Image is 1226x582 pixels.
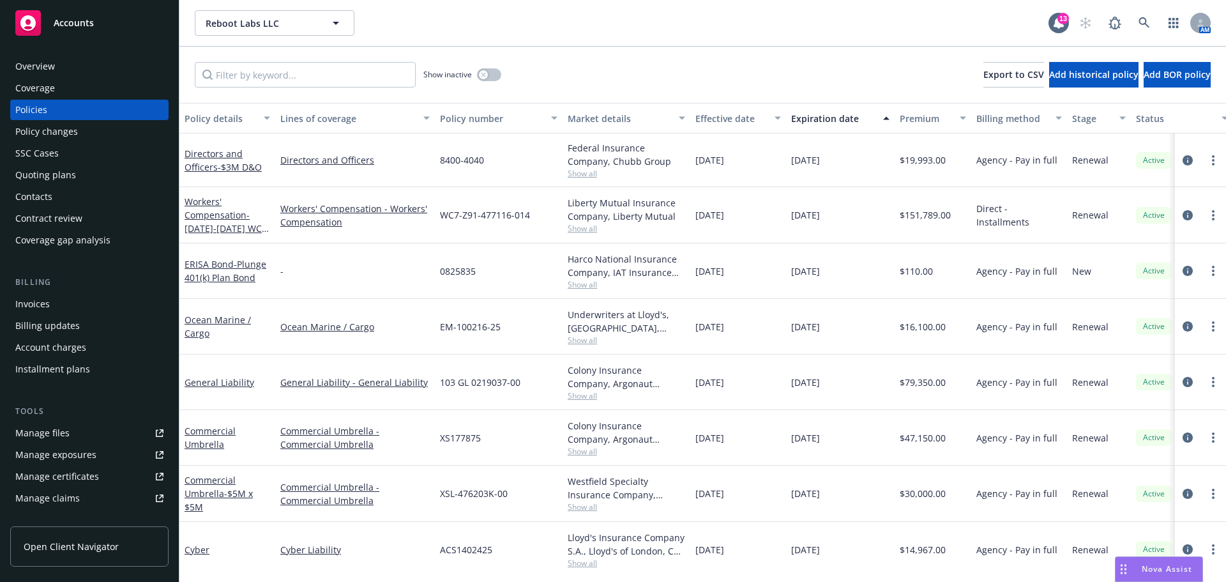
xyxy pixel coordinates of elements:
[1180,153,1195,168] a: circleInformation
[1180,542,1195,557] a: circleInformation
[976,320,1057,333] span: Agency - Pay in full
[1131,10,1157,36] a: Search
[568,364,685,390] div: Colony Insurance Company, Argonaut Insurance Company (Argo), CRC Group
[1144,68,1211,80] span: Add BOR policy
[10,337,169,358] a: Account charges
[1072,153,1109,167] span: Renewal
[983,68,1044,80] span: Export to CSV
[983,62,1044,88] button: Export to CSV
[1116,557,1131,581] div: Drag to move
[1206,153,1221,168] a: more
[185,487,253,513] span: - $5M x $5M
[1141,155,1167,166] span: Active
[568,252,685,279] div: Harco National Insurance Company, IAT Insurance Group
[976,376,1057,389] span: Agency - Pay in full
[280,424,430,451] a: Commercial Umbrella - Commercial Umbrella
[786,103,895,134] button: Expiration date
[185,425,236,450] a: Commercial Umbrella
[1206,542,1221,557] a: more
[900,112,952,125] div: Premium
[10,187,169,207] a: Contacts
[15,121,78,142] div: Policy changes
[1180,263,1195,279] a: circleInformation
[976,264,1057,278] span: Agency - Pay in full
[15,466,99,487] div: Manage certificates
[976,202,1062,229] span: Direct - Installments
[185,258,266,284] a: ERISA Bond
[280,543,430,556] a: Cyber Liability
[695,208,724,222] span: [DATE]
[695,543,724,556] span: [DATE]
[10,423,169,443] a: Manage files
[791,487,820,500] span: [DATE]
[280,112,416,125] div: Lines of coverage
[440,376,520,389] span: 103 GL 0219037-00
[976,112,1048,125] div: Billing method
[275,103,435,134] button: Lines of coverage
[1206,374,1221,390] a: more
[185,209,269,248] span: - [DATE]-[DATE] WC Policy
[1072,320,1109,333] span: Renewal
[568,223,685,234] span: Show all
[568,502,685,512] span: Show all
[1206,263,1221,279] a: more
[440,153,484,167] span: 8400-4040
[1141,432,1167,443] span: Active
[15,316,80,336] div: Billing updates
[568,335,685,346] span: Show all
[440,264,476,278] span: 0825835
[976,487,1057,500] span: Agency - Pay in full
[1180,486,1195,502] a: circleInformation
[280,202,430,229] a: Workers' Compensation - Workers' Compensation
[568,390,685,401] span: Show all
[1206,430,1221,445] a: more
[10,445,169,465] a: Manage exposures
[218,161,262,173] span: - $3M D&O
[1141,321,1167,332] span: Active
[568,446,685,457] span: Show all
[900,264,933,278] span: $110.00
[695,320,724,333] span: [DATE]
[206,17,316,30] span: Reboot Labs LLC
[791,208,820,222] span: [DATE]
[1072,376,1109,389] span: Renewal
[185,112,256,125] div: Policy details
[185,376,254,388] a: General Liability
[1161,10,1186,36] a: Switch app
[1049,68,1139,80] span: Add historical policy
[1206,208,1221,223] a: more
[900,320,946,333] span: $16,100.00
[1206,319,1221,334] a: more
[1072,264,1091,278] span: New
[1073,10,1098,36] a: Start snowing
[15,294,50,314] div: Invoices
[195,10,354,36] button: Reboot Labs LLC
[195,62,416,88] input: Filter by keyword...
[976,543,1057,556] span: Agency - Pay in full
[10,208,169,229] a: Contract review
[440,431,481,445] span: XS177875
[791,320,820,333] span: [DATE]
[791,543,820,556] span: [DATE]
[568,112,671,125] div: Market details
[1072,112,1112,125] div: Stage
[15,423,70,443] div: Manage files
[15,187,52,207] div: Contacts
[54,18,94,28] span: Accounts
[10,359,169,379] a: Installment plans
[791,431,820,445] span: [DATE]
[10,316,169,336] a: Billing updates
[15,100,47,120] div: Policies
[1141,488,1167,500] span: Active
[900,208,951,222] span: $151,789.00
[440,320,501,333] span: EM-100216-25
[568,196,685,223] div: Liberty Mutual Insurance Company, Liberty Mutual
[568,475,685,502] div: Westfield Specialty Insurance Company, [GEOGRAPHIC_DATA], CRC Group
[15,208,82,229] div: Contract review
[1141,265,1167,277] span: Active
[179,103,275,134] button: Policy details
[440,208,530,222] span: WC7-Z91-477116-014
[280,153,430,167] a: Directors and Officers
[10,488,169,509] a: Manage claims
